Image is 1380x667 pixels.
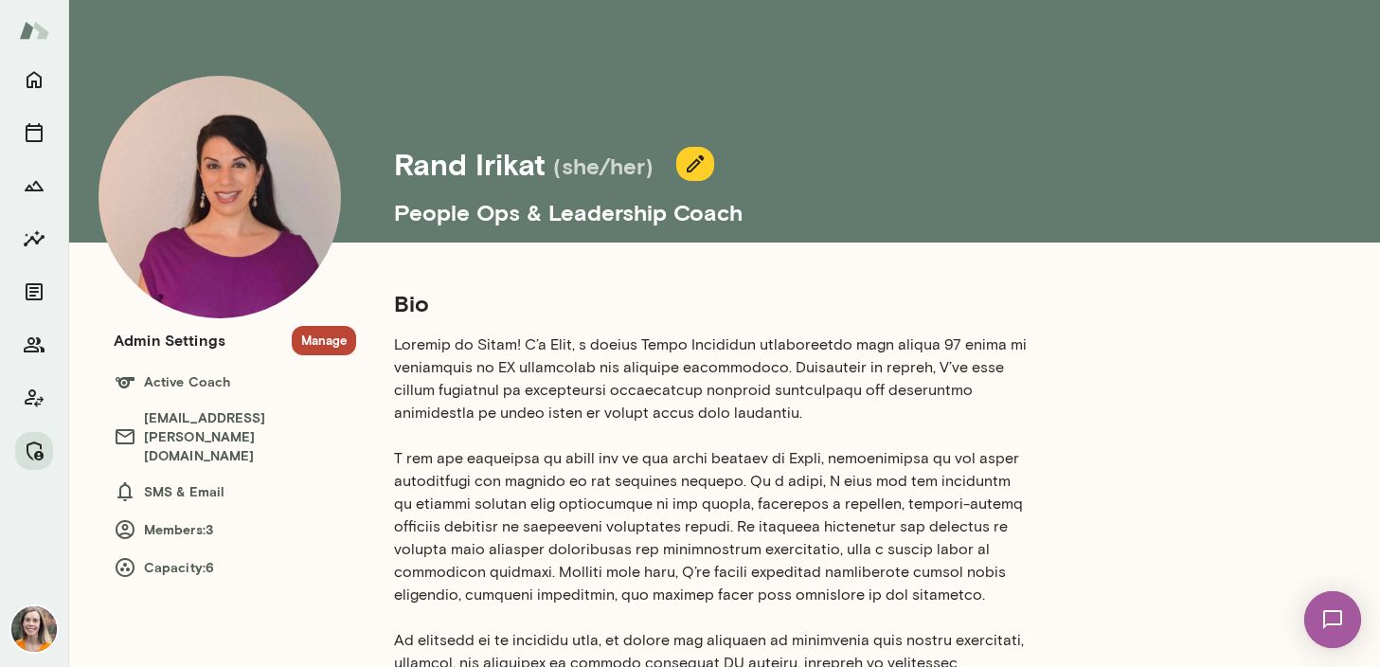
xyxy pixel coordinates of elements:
[292,326,356,355] button: Manage
[15,326,53,364] button: Members
[114,480,356,503] h6: SMS & Email
[15,167,53,205] button: Growth Plan
[394,182,1212,227] h5: People Ops & Leadership Coach
[394,146,546,182] h4: Rand Irikat
[15,114,53,152] button: Sessions
[394,288,1031,318] h5: Bio
[114,329,225,352] h6: Admin Settings
[114,370,356,393] h6: Active Coach
[15,61,53,99] button: Home
[114,518,356,541] h6: Members: 3
[11,606,57,652] img: Carrie Kelly
[15,379,53,417] button: Client app
[15,432,53,470] button: Manage
[114,408,356,465] h6: [EMAIL_ADDRESS][PERSON_NAME][DOMAIN_NAME]
[15,273,53,311] button: Documents
[114,556,356,579] h6: Capacity: 6
[99,76,341,318] img: Rand Irikat
[553,151,654,181] h5: (she/her)
[19,12,49,48] img: Mento
[15,220,53,258] button: Insights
